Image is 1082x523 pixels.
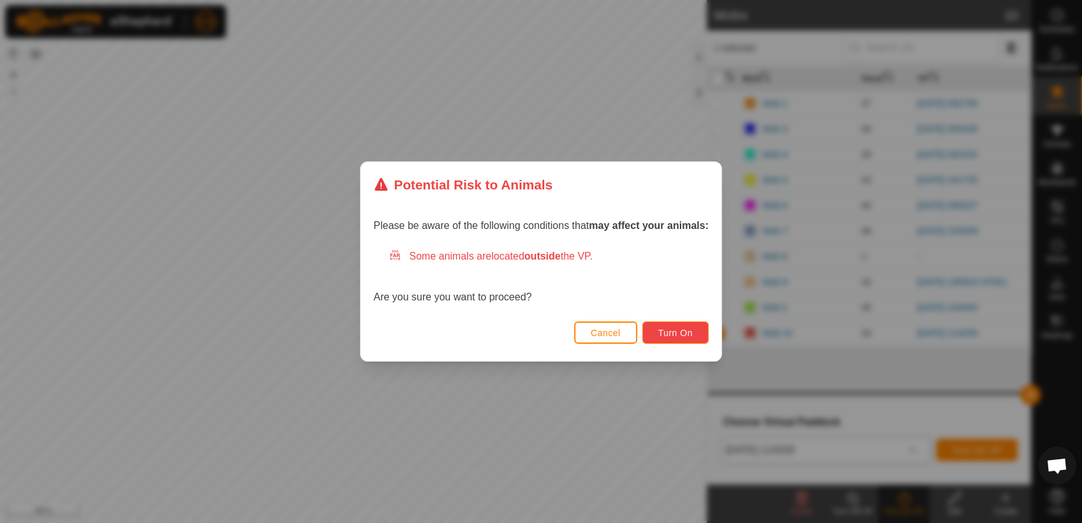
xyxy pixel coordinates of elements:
div: Some animals are [389,249,709,264]
span: Turn On [658,328,693,338]
strong: may affect your animals: [589,220,709,231]
span: Cancel [591,328,621,338]
button: Turn On [642,321,709,344]
button: Cancel [574,321,637,344]
span: located the VP. [491,251,593,261]
div: Open chat [1038,446,1076,485]
div: Potential Risk to Animals [373,175,552,195]
strong: outside [524,251,561,261]
div: Are you sure you want to proceed? [373,249,709,305]
span: Please be aware of the following conditions that [373,220,709,231]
